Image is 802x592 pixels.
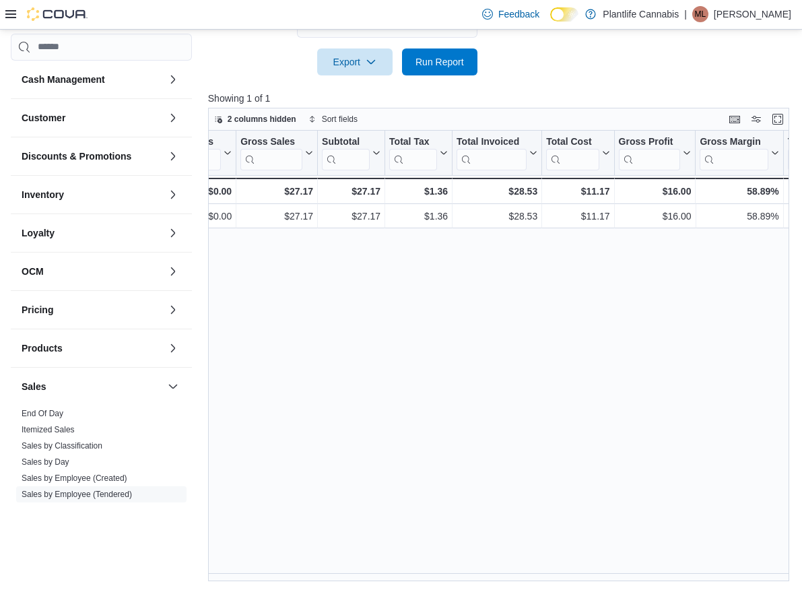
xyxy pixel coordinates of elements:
div: $16.00 [618,208,691,224]
span: 2 columns hidden [228,114,296,125]
a: Feedback [477,1,545,28]
div: $28.53 [457,183,537,199]
div: Mercedes Le Breton [692,6,708,22]
button: Loyalty [165,225,181,241]
span: Sales by Employee (Tendered) [22,489,132,500]
button: Keyboard shortcuts [727,111,743,127]
button: Pricing [22,303,162,317]
button: Cash Management [165,71,181,88]
div: Gross Margin [700,136,768,149]
h3: Discounts & Promotions [22,150,131,163]
p: | [684,6,687,22]
button: Products [22,341,162,355]
h3: Inventory [22,188,64,201]
div: Total Invoiced [457,136,527,170]
div: 58.89% [700,208,778,224]
h3: OCM [22,265,44,278]
span: Run Report [415,55,464,69]
button: Loyalty [22,226,162,240]
button: Gross Sales [240,136,313,170]
h3: Sales [22,380,46,393]
h3: Products [22,341,63,355]
span: Feedback [498,7,539,21]
button: Products [165,340,181,356]
button: Customer [165,110,181,126]
div: Gift Card Sales [168,136,221,170]
h3: Loyalty [22,226,55,240]
button: Gross Profit [618,136,691,170]
button: OCM [165,263,181,279]
div: Gross Profit [618,136,680,149]
div: $11.17 [546,208,609,224]
button: Total Invoiced [457,136,537,170]
button: Enter fullscreen [770,111,786,127]
span: Itemized Sales [22,424,75,435]
button: Discounts & Promotions [165,148,181,164]
div: $11.17 [546,183,609,199]
button: Inventory [165,187,181,203]
div: Total Invoiced [457,136,527,149]
span: ML [695,6,706,22]
h3: Pricing [22,303,53,317]
p: [PERSON_NAME] [714,6,791,22]
button: Subtotal [322,136,380,170]
button: Discounts & Promotions [22,150,162,163]
button: Run Report [402,48,477,75]
button: Pricing [165,302,181,318]
input: Dark Mode [550,7,578,22]
div: Gross Sales [240,136,302,170]
div: Subtotal [322,136,370,149]
button: Sales [165,379,181,395]
div: Gross Sales [240,136,302,149]
h3: Customer [22,111,65,125]
span: Sort fields [322,114,358,125]
div: Subtotal [322,136,370,170]
span: Sales by Classification [22,440,102,451]
div: Gift Cards [168,136,221,149]
a: Sales by Classification [22,441,102,451]
div: 58.89% [700,183,778,199]
a: End Of Day [22,409,63,418]
button: Gross Margin [700,136,778,170]
button: 2 columns hidden [209,111,302,127]
button: Total Tax [389,136,448,170]
button: Display options [748,111,764,127]
p: Showing 1 of 1 [208,92,795,105]
a: Itemized Sales [22,425,75,434]
img: Cova [27,7,88,21]
div: $27.17 [240,183,313,199]
span: Export [325,48,385,75]
div: Gross Margin [700,136,768,170]
div: Total Tax [389,136,437,170]
span: Sales by Employee (Created) [22,473,127,484]
button: OCM [22,265,162,278]
div: $0.00 [168,183,232,199]
div: Gross Profit [618,136,680,170]
button: Cash Management [22,73,162,86]
button: Inventory [22,188,162,201]
div: $27.17 [322,208,380,224]
button: Export [317,48,393,75]
div: Total Tax [389,136,437,149]
h3: Cash Management [22,73,105,86]
span: End Of Day [22,408,63,419]
a: Sales by Employee (Tendered) [22,490,132,499]
div: $27.17 [322,183,380,199]
div: $0.00 [168,208,232,224]
button: Sort fields [303,111,363,127]
div: $16.00 [618,183,691,199]
div: $28.53 [457,208,537,224]
div: $27.17 [240,208,313,224]
div: Total Cost [546,136,599,149]
div: $1.36 [389,183,448,199]
a: Sales by Employee (Created) [22,473,127,483]
a: Sales by Day [22,457,69,467]
button: Customer [22,111,162,125]
button: Total Cost [546,136,609,170]
div: $1.36 [389,208,448,224]
p: Plantlife Cannabis [603,6,679,22]
button: Sales [22,380,162,393]
div: Total Cost [546,136,599,170]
